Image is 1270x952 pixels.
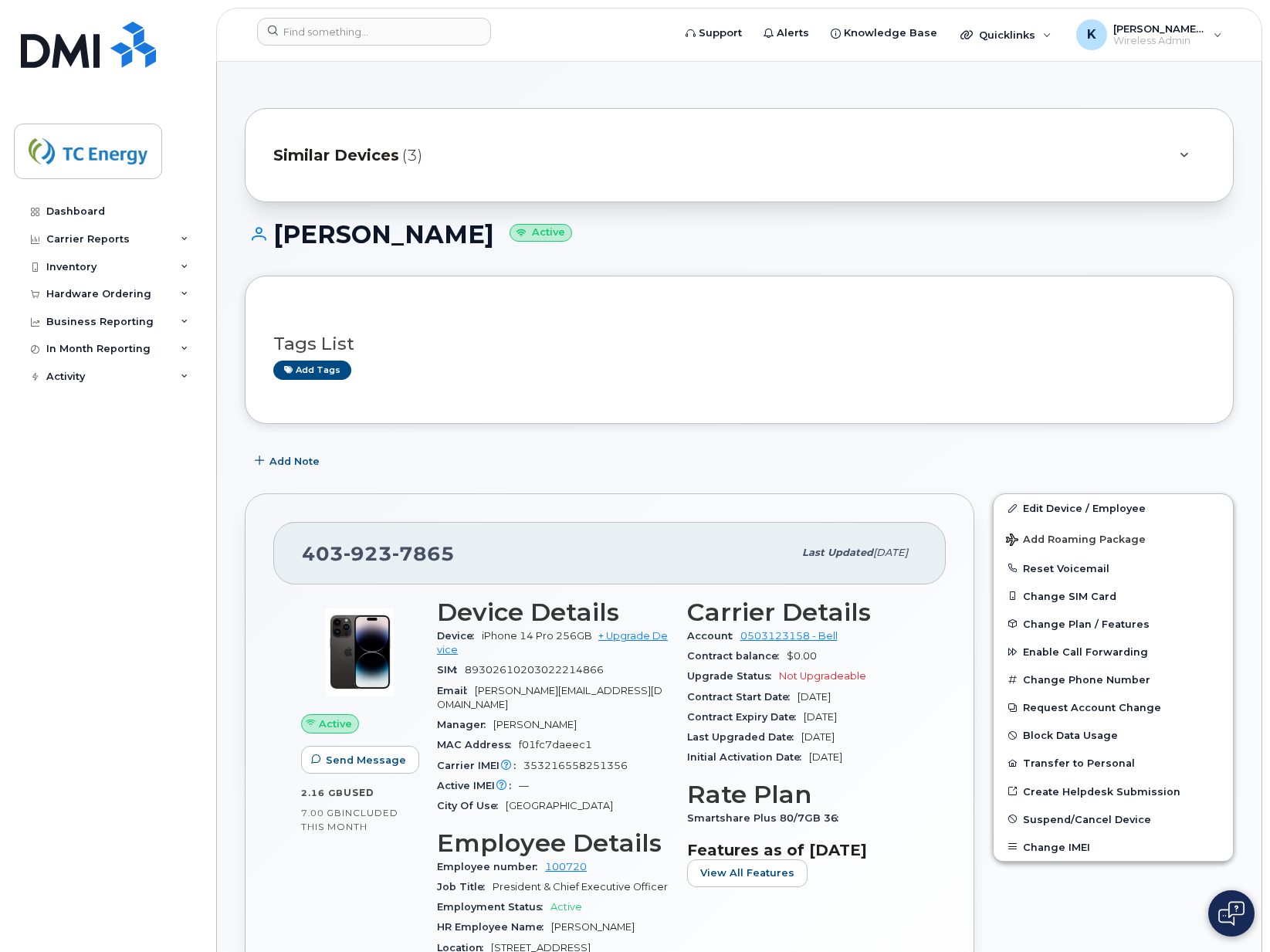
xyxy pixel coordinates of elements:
[994,582,1233,610] button: Change SIM Card
[519,739,592,750] span: f01fc7daeec1
[437,901,550,913] span: Employment Status
[798,691,831,703] span: [DATE]
[506,800,613,811] span: [GEOGRAPHIC_DATA]
[1006,534,1146,548] span: Add Roaming Package
[437,598,669,626] h3: Device Details
[687,812,846,824] span: Smartshare Plus 80/7GB 36
[809,751,842,763] span: [DATE]
[437,719,493,730] span: Manager
[801,731,835,743] span: [DATE]
[301,807,398,832] span: included this month
[1023,618,1150,629] span: Change Plan / Features
[873,547,908,558] span: [DATE]
[802,547,873,558] span: Last updated
[1023,813,1151,825] span: Suspend/Cancel Device
[994,778,1233,805] a: Create Helpdesk Submission
[1218,901,1245,926] img: Open chat
[550,901,582,913] span: Active
[301,746,419,774] button: Send Message
[787,650,817,662] span: $0.00
[687,691,798,703] span: Contract Start Date
[687,731,801,743] span: Last Upgraded Date
[687,598,919,626] h3: Carrier Details
[344,542,392,565] span: 923
[319,717,352,731] span: Active
[437,739,519,750] span: MAC Address
[687,859,808,887] button: View All Features
[994,554,1233,582] button: Reset Voicemail
[687,711,804,723] span: Contract Expiry Date
[493,881,668,893] span: President & Chief Executive Officer
[437,861,545,872] span: Employee number
[687,630,740,642] span: Account
[437,685,475,696] span: Email
[326,753,406,767] span: Send Message
[437,829,669,857] h3: Employee Details
[437,800,506,811] span: City Of Use
[1023,646,1148,658] span: Enable Call Forwarding
[519,780,529,791] span: —
[687,650,787,662] span: Contract balance
[313,606,406,699] img: image20231002-3703462-11aim6e.jpeg
[994,693,1233,721] button: Request Account Change
[994,833,1233,861] button: Change IMEI
[779,670,866,682] span: Not Upgradeable
[482,630,592,642] span: iPhone 14 Pro 256GB
[273,334,1205,354] h3: Tags List
[740,630,838,642] a: 0503123158 - Bell
[273,361,351,380] a: Add tags
[245,447,333,475] button: Add Note
[523,760,628,771] span: 353216558251356
[437,780,519,791] span: Active IMEI
[437,760,523,771] span: Carrier IMEI
[804,711,837,723] span: [DATE]
[994,805,1233,833] button: Suspend/Cancel Device
[301,808,342,818] span: 7.00 GB
[700,866,794,880] span: View All Features
[545,861,587,872] a: 100720
[437,921,551,933] span: HR Employee Name
[687,841,919,859] h3: Features as of [DATE]
[994,494,1233,522] a: Edit Device / Employee
[465,664,604,676] span: 89302610203022214866
[687,781,919,808] h3: Rate Plan
[493,719,577,730] span: [PERSON_NAME]
[402,144,422,167] span: (3)
[273,144,399,167] span: Similar Devices
[994,638,1233,666] button: Enable Call Forwarding
[392,542,455,565] span: 7865
[994,721,1233,749] button: Block Data Usage
[437,630,482,642] span: Device
[269,454,320,469] span: Add Note
[994,666,1233,693] button: Change Phone Number
[510,224,572,242] small: Active
[994,523,1233,554] button: Add Roaming Package
[437,881,493,893] span: Job Title
[994,610,1233,638] button: Change Plan / Features
[994,749,1233,777] button: Transfer to Personal
[301,788,344,798] span: 2.16 GB
[302,542,455,565] span: 403
[687,670,779,682] span: Upgrade Status
[437,664,465,676] span: SIM
[437,685,662,710] span: [PERSON_NAME][EMAIL_ADDRESS][DOMAIN_NAME]
[551,921,635,933] span: [PERSON_NAME]
[245,221,1234,248] h1: [PERSON_NAME]
[344,787,374,798] span: used
[687,751,809,763] span: Initial Activation Date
